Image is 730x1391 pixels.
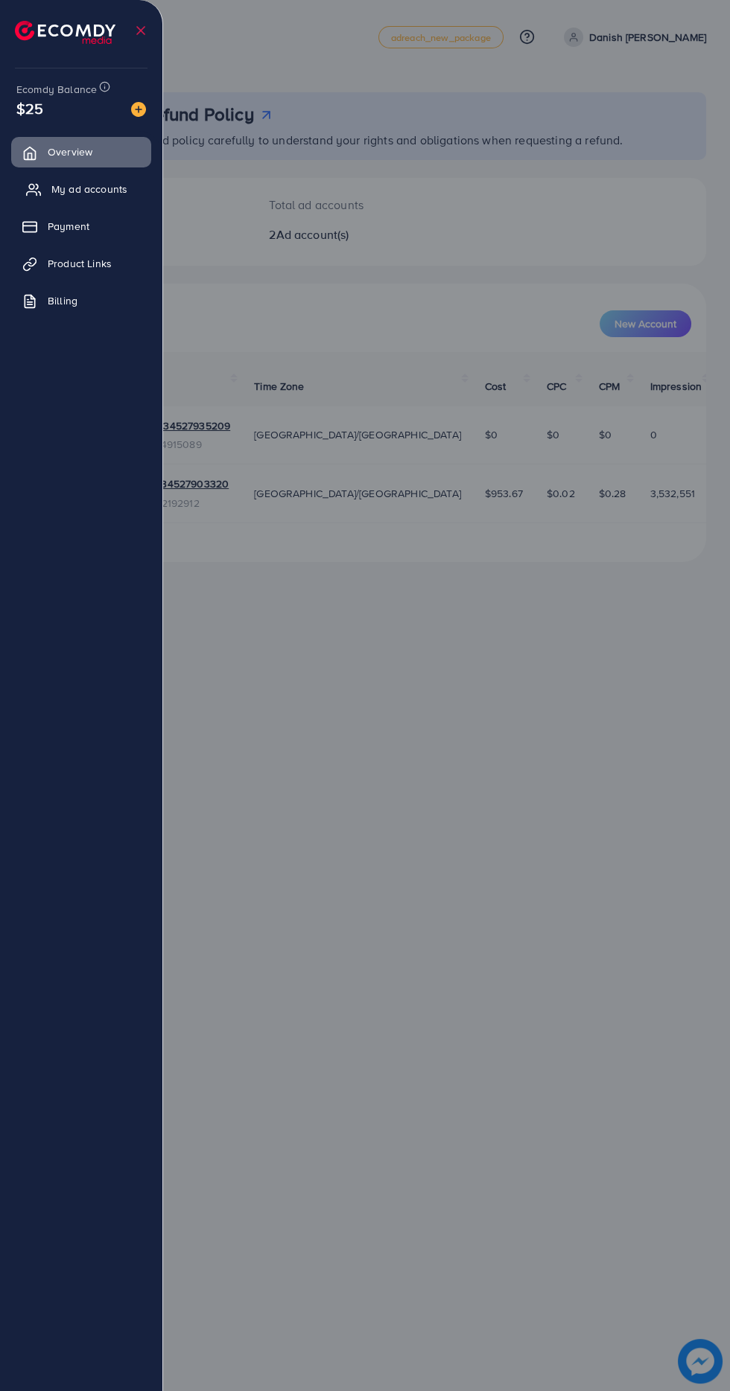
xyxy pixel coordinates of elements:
[51,182,127,196] span: My ad accounts
[11,137,151,167] a: Overview
[48,256,112,271] span: Product Links
[11,211,151,241] a: Payment
[11,286,151,316] a: Billing
[11,249,151,278] a: Product Links
[11,174,151,204] a: My ad accounts
[48,293,77,308] span: Billing
[48,144,92,159] span: Overview
[16,82,97,97] span: Ecomdy Balance
[16,97,43,119] span: $25
[131,102,146,117] img: image
[15,21,115,44] img: logo
[48,219,89,234] span: Payment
